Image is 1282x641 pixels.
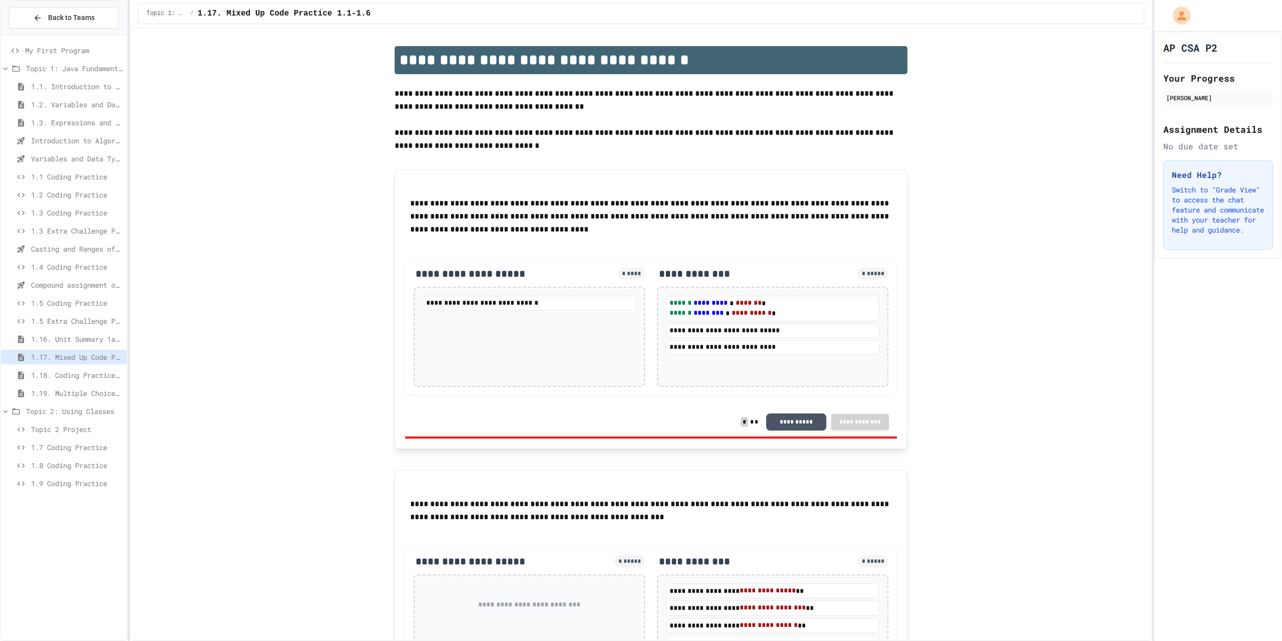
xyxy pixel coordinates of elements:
div: My Account [1162,4,1193,27]
span: 1.16. Unit Summary 1a (1.1-1.6) [31,334,123,344]
span: Topic 2 Project [31,424,123,435]
h1: AP CSA P2 [1163,41,1217,55]
span: 1.19. Multiple Choice Exercises for Unit 1a (1.1-1.6) [31,388,123,398]
span: 1.5 Extra Challenge Problem [31,316,123,326]
span: 1.1. Introduction to Algorithms, Programming, and Compilers [31,81,123,92]
span: Casting and Ranges of variables - Quiz [31,244,123,254]
iframe: chat widget [1240,601,1272,631]
span: My First Program [25,45,123,56]
span: 1.1 Coding Practice [31,171,123,182]
span: 1.3. Expressions and Output [New] [31,117,123,128]
iframe: chat widget [1199,557,1272,600]
span: 1.17. Mixed Up Code Practice 1.1-1.6 [198,8,371,20]
h2: Your Progress [1163,71,1273,85]
span: 1.5 Coding Practice [31,298,123,308]
span: 1.2 Coding Practice [31,189,123,200]
span: / [190,10,193,18]
div: [PERSON_NAME] [1166,93,1270,102]
span: Back to Teams [48,13,95,23]
span: Topic 2: Using Classes [26,406,123,416]
span: Topic 1: Java Fundamentals [26,63,123,74]
span: 1.7 Coding Practice [31,442,123,453]
h3: Need Help? [1172,169,1264,181]
span: Introduction to Algorithms, Programming, and Compilers [31,135,123,146]
span: 1.4 Coding Practice [31,262,123,272]
span: 1.17. Mixed Up Code Practice 1.1-1.6 [31,352,123,362]
span: 1.2. Variables and Data Types [31,99,123,110]
p: Switch to "Grade View" to access the chat feature and communicate with your teacher for help and ... [1172,185,1264,235]
h2: Assignment Details [1163,122,1273,136]
div: No due date set [1163,140,1273,152]
span: Topic 1: Java Fundamentals [146,10,186,18]
span: 1.8 Coding Practice [31,460,123,471]
span: 1.3 Extra Challenge Problem [31,226,123,236]
span: Variables and Data Types - Quiz [31,153,123,164]
span: 1.3 Coding Practice [31,207,123,218]
span: 1.18. Coding Practice 1a (1.1-1.6) [31,370,123,380]
button: Back to Teams [9,7,119,29]
span: 1.9 Coding Practice [31,478,123,489]
span: Compound assignment operators - Quiz [31,280,123,290]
